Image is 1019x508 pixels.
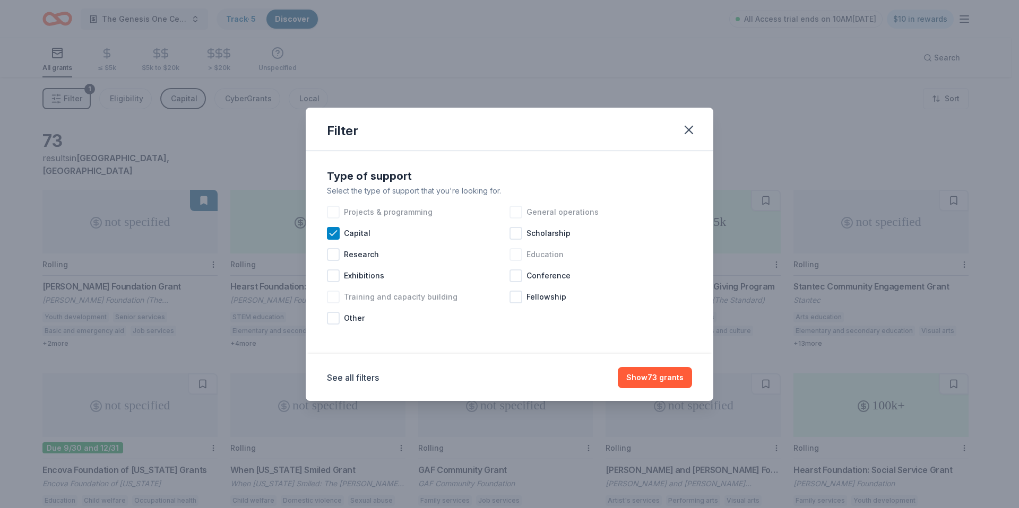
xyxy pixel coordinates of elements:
[344,227,370,240] span: Capital
[344,269,384,282] span: Exhibitions
[526,269,571,282] span: Conference
[526,206,599,218] span: General operations
[344,248,379,261] span: Research
[327,371,379,384] button: See all filters
[344,291,457,303] span: Training and capacity building
[344,312,365,325] span: Other
[344,206,433,218] span: Projects & programming
[327,185,692,197] div: Select the type of support that you're looking for.
[526,227,571,240] span: Scholarship
[327,122,358,139] div: Filter
[327,168,692,185] div: Type of support
[618,367,692,388] button: Show73 grants
[526,291,566,303] span: Fellowship
[526,248,564,261] span: Education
